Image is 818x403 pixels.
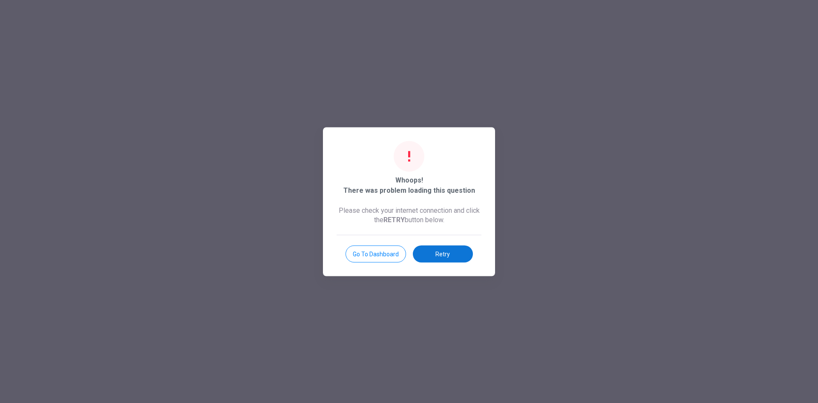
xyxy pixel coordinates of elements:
b: RETRY [383,215,405,223]
button: Go to Dashboard [346,245,406,262]
span: Please check your internet connection and click the button below. [337,206,481,224]
span: There was problem loading this question [343,185,475,195]
span: Whoops! [395,175,423,185]
button: Retry [413,245,473,262]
